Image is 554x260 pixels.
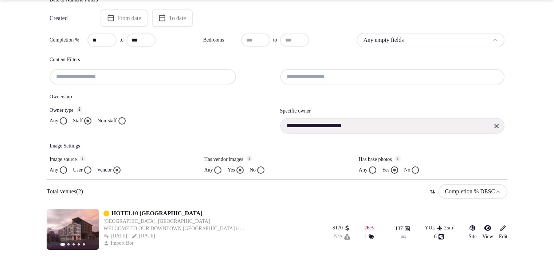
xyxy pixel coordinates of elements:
[468,224,476,240] a: Site
[76,106,82,112] button: Owner type
[365,233,374,240] button: 1
[364,224,374,232] div: 26 %
[227,166,235,174] label: Yes
[404,166,410,174] label: No
[246,155,252,161] button: Has vendor images
[395,155,401,161] button: Has base photos
[103,232,127,240] button: [DATE]
[444,224,453,232] div: 25 m
[359,155,504,164] label: Has base photos
[47,188,83,196] p: Total venues (2)
[73,117,83,125] label: Staff
[83,243,85,245] button: Go to slide 5
[204,155,350,164] label: Has vendor images
[103,218,210,225] button: [GEOGRAPHIC_DATA], [GEOGRAPHIC_DATA]
[444,224,453,232] button: 25m
[50,106,274,114] label: Owner type
[117,15,141,22] span: From date
[482,224,493,240] a: View
[273,36,277,44] span: to
[425,224,443,232] button: YUL
[395,225,403,232] span: 137
[250,166,256,174] label: No
[50,155,195,164] label: Image source
[359,166,368,174] label: Any
[50,15,90,21] label: Created
[382,166,389,174] label: Yes
[280,108,311,114] label: Specific owner
[80,155,86,161] button: Image source
[395,225,410,232] button: 137
[72,243,75,245] button: Go to slide 3
[47,209,99,250] img: Featured image for HOTEL10 Montreal
[50,166,58,174] label: Any
[203,36,238,44] label: Bedrooms
[50,56,504,63] h4: Content Filters
[50,142,504,150] h4: Image Settings
[101,9,148,27] button: From date
[103,240,135,247] button: Import Bot
[97,166,112,174] label: Vendor
[499,224,507,240] a: Edit
[333,224,350,232] button: $170
[434,233,444,240] button: 6
[131,232,155,240] button: [DATE]
[67,243,70,245] button: Go to slide 2
[73,166,82,174] label: User
[152,9,192,27] button: To date
[334,233,350,240] button: N/A
[60,243,65,246] button: Go to slide 1
[97,117,117,125] label: Non-staff
[111,209,203,218] a: HOTEL10 [GEOGRAPHIC_DATA]
[50,117,58,125] label: Any
[78,243,80,245] button: Go to slide 4
[50,93,504,101] h4: Ownership
[119,36,123,44] span: to
[204,166,213,174] label: Any
[103,225,269,232] div: WELCOME TO OUR DOWNTOWN [GEOGRAPHIC_DATA] is [GEOGRAPHIC_DATA]'s hottest spot to stay. Discover M...
[50,36,85,44] label: Completion %
[364,224,374,232] button: 26%
[169,15,186,22] span: To date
